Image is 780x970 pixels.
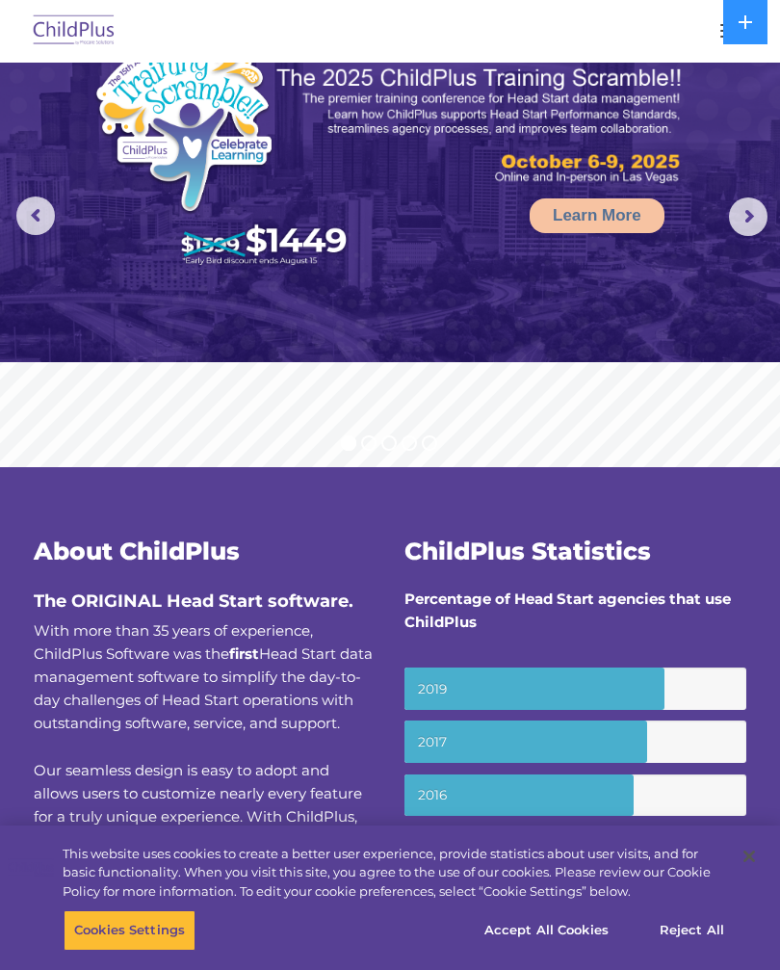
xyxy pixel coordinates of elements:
[404,721,746,763] small: 2017
[474,910,619,951] button: Accept All Cookies
[29,9,119,54] img: ChildPlus by Procare Solutions
[34,590,353,612] span: The ORIGINAL Head Start software.
[404,668,746,710] small: 2019
[63,845,726,902] div: This website uses cookies to create a better user experience, provide statistics about user visit...
[34,537,240,565] span: About ChildPlus
[404,537,651,565] span: ChildPlus Statistics
[404,774,746,817] small: 2016
[34,621,373,732] span: With more than 35 years of experience, ChildPlus Software was the Head Start data management soft...
[632,910,752,951] button: Reject All
[34,761,369,918] span: Our seamless design is easy to adopt and allows users to customize nearly every feature for a tru...
[64,910,195,951] button: Cookies Settings
[229,644,259,663] b: first
[530,198,664,233] a: Learn More
[404,590,731,631] strong: Percentage of Head Start agencies that use ChildPlus
[728,835,770,878] button: Close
